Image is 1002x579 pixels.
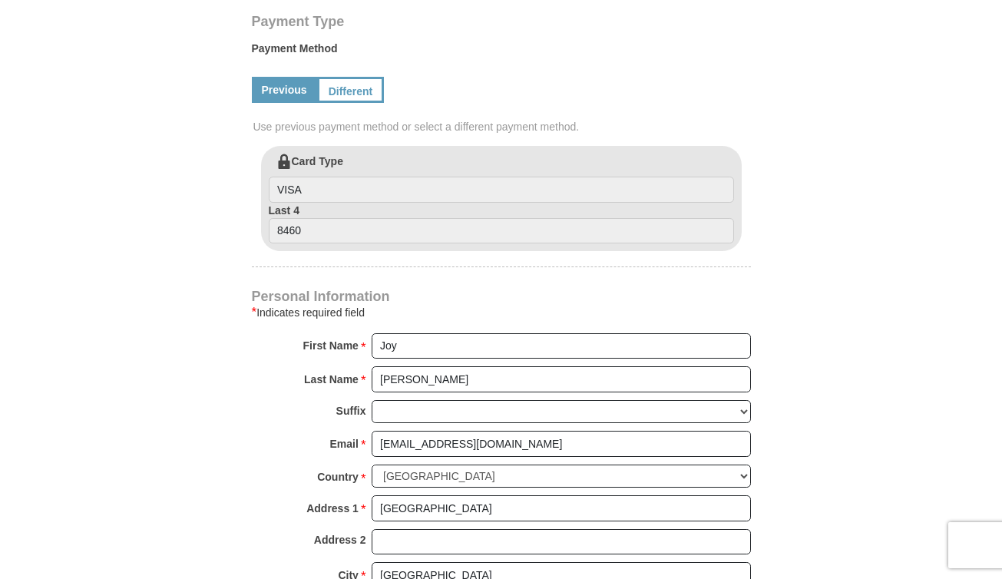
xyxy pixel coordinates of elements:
strong: Address 1 [306,498,359,519]
h4: Payment Type [252,15,751,28]
label: Card Type [269,154,734,203]
a: Previous [252,77,317,103]
h4: Personal Information [252,290,751,303]
strong: First Name [303,335,359,356]
strong: Address 2 [314,529,366,551]
strong: Country [317,466,359,488]
label: Last 4 [269,203,734,244]
strong: Last Name [304,369,359,390]
input: Card Type [269,177,734,203]
a: Different [317,77,385,103]
label: Payment Method [252,41,751,64]
div: Indicates required field [252,303,751,322]
strong: Email [330,433,359,455]
span: Use previous payment method or select a different payment method. [253,119,752,134]
strong: Suffix [336,400,366,422]
input: Last 4 [269,218,734,244]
